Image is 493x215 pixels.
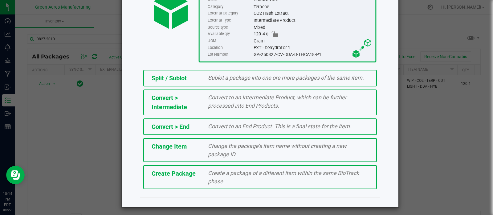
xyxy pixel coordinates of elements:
label: External Category [208,10,252,17]
label: Source type [208,24,252,31]
span: Change Item [152,143,187,150]
div: Intermediate Product [253,17,372,24]
div: Mixed [253,24,372,31]
label: UOM [208,38,252,44]
span: Convert > Intermediate [152,94,187,111]
label: Location [208,44,252,51]
span: Convert > End [152,123,189,130]
label: External Type [208,17,252,24]
div: GA-250827-CV-DDA-D-THCA18-P1 [253,51,372,58]
div: Gram [253,38,372,44]
label: Category [208,3,252,10]
span: 120.4 g [253,31,268,38]
span: Split / Sublot [152,74,187,82]
div: Terpene [253,3,372,10]
div: CO2 Hash Extract [253,10,372,17]
span: Change the package’s item name without creating a new package ID. [208,143,347,157]
div: EXT - Dehydrator 1 [253,44,372,51]
span: Create Package [152,170,196,177]
span: Convert to an End Product. This is a final state for the item. [208,123,351,129]
span: Create a package of a different item within the same BioTrack phase. [208,170,359,185]
span: Convert to an Intermediate Product, which can be further processed into End Products. [208,94,347,109]
span: Sublot a package into one ore more packages of the same item. [208,74,364,81]
label: Available qty [208,31,252,38]
label: Lot Number [208,51,252,58]
iframe: Resource center [6,166,25,184]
